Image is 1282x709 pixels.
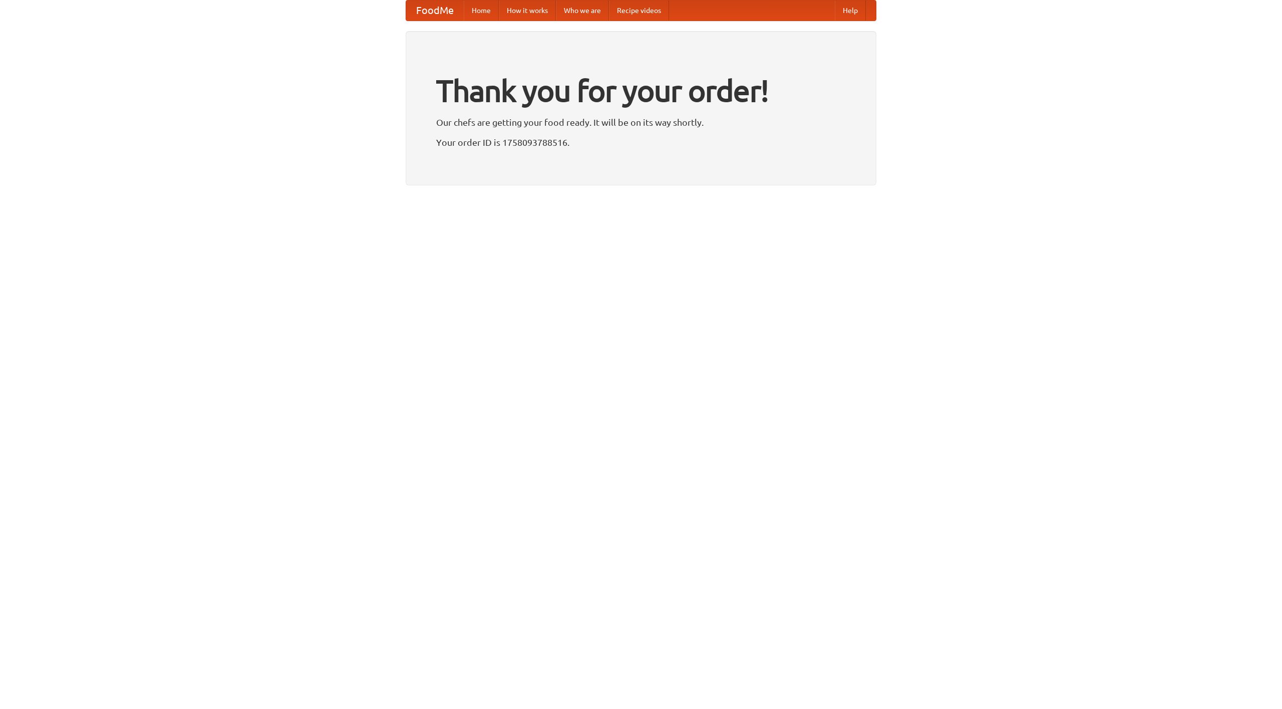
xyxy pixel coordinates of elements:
a: Who we are [556,1,609,21]
h1: Thank you for your order! [436,67,846,115]
a: Recipe videos [609,1,669,21]
a: Help [835,1,866,21]
a: Home [464,1,499,21]
p: Your order ID is 1758093788516. [436,135,846,150]
p: Our chefs are getting your food ready. It will be on its way shortly. [436,115,846,130]
a: FoodMe [406,1,464,21]
a: How it works [499,1,556,21]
